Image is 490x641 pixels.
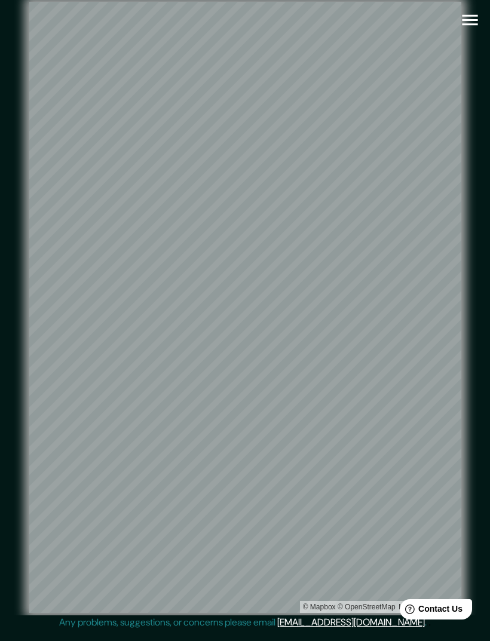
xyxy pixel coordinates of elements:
[277,616,425,628] a: [EMAIL_ADDRESS][DOMAIN_NAME]
[29,2,461,613] canvas: Map
[59,615,427,630] p: Any problems, suggestions, or concerns please email .
[338,603,396,611] a: OpenStreetMap
[303,603,336,611] a: Mapbox
[384,594,477,628] iframe: Help widget launcher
